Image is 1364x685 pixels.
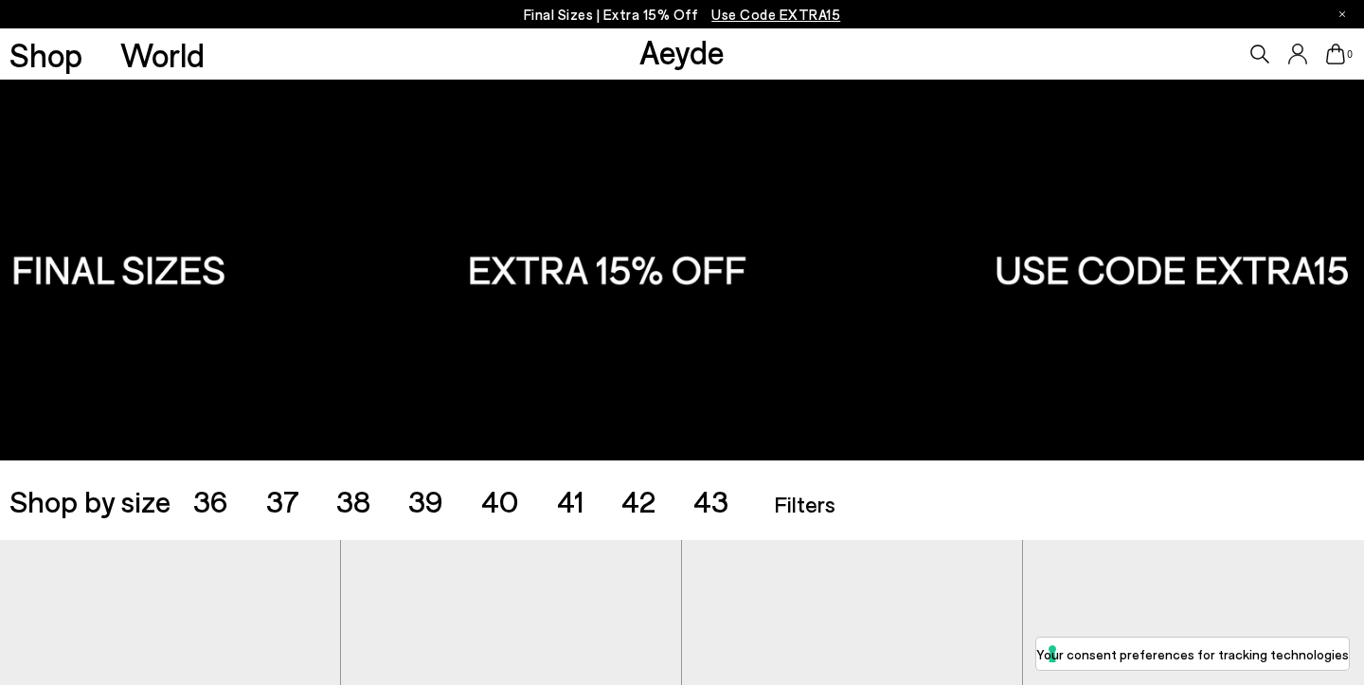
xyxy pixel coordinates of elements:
[557,482,584,518] span: 41
[408,482,443,518] span: 39
[693,482,728,518] span: 43
[1036,644,1349,664] label: Your consent preferences for tracking technologies
[1036,638,1349,670] button: Your consent preferences for tracking technologies
[639,31,725,71] a: Aeyde
[711,6,840,23] span: Navigate to /collections/ss25-final-sizes
[193,482,228,518] span: 36
[1345,49,1355,60] span: 0
[621,482,655,518] span: 42
[524,3,841,27] p: Final Sizes | Extra 15% Off
[481,482,519,518] span: 40
[266,482,299,518] span: 37
[9,38,82,71] a: Shop
[1326,44,1345,64] a: 0
[120,38,205,71] a: World
[774,490,835,517] span: Filters
[9,485,170,515] span: Shop by size
[336,482,370,518] span: 38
